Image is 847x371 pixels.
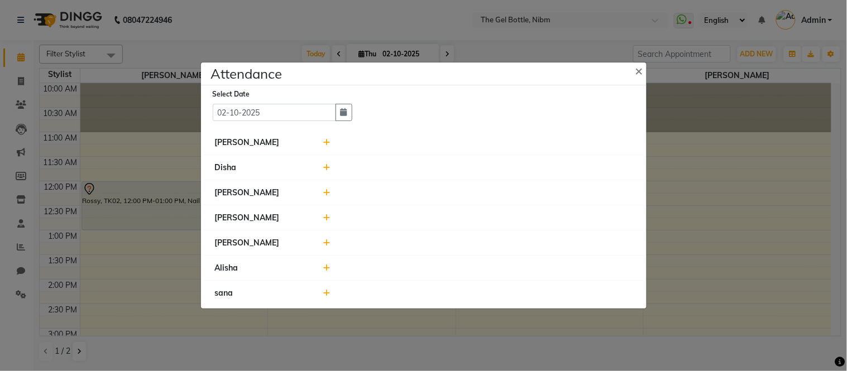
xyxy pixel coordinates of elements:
label: Select Date [213,89,250,99]
div: Disha [207,162,315,174]
div: sana [207,287,315,299]
span: × [635,62,643,79]
div: [PERSON_NAME] [207,212,315,224]
div: Alisha [207,262,315,274]
h4: Attendance [211,64,283,84]
div: [PERSON_NAME] [207,237,315,249]
div: [PERSON_NAME] [207,187,315,199]
input: Select date [213,104,336,121]
button: Close [626,55,654,86]
div: [PERSON_NAME] [207,137,315,148]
